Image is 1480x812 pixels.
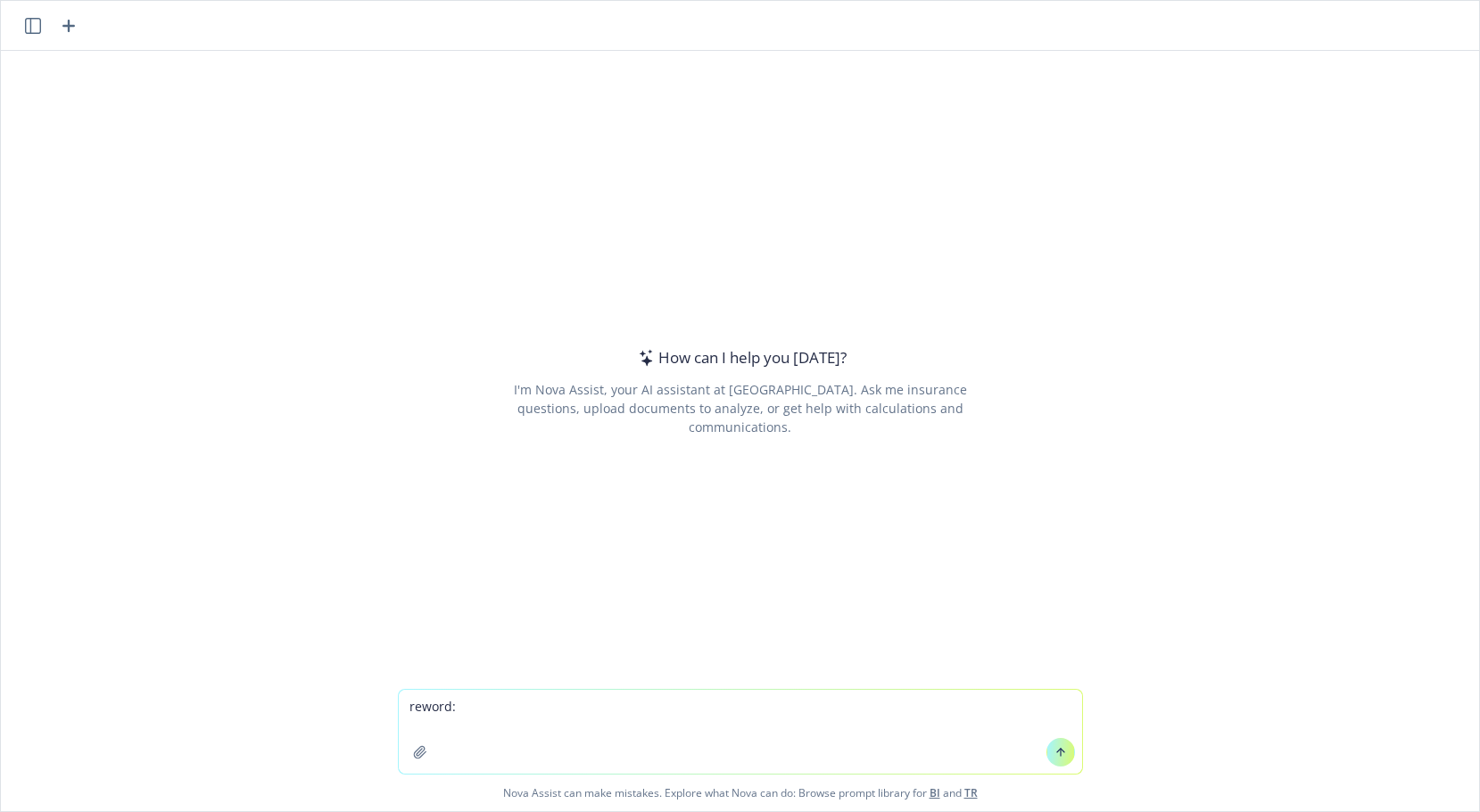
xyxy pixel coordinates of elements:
a: TR [964,785,978,800]
div: I'm Nova Assist, your AI assistant at [GEOGRAPHIC_DATA]. Ask me insurance questions, upload docum... [489,380,991,436]
textarea: reword: [399,690,1082,774]
span: Nova Assist can make mistakes. Explore what Nova can do: Browse prompt library for and [8,775,1472,811]
a: BI [930,785,940,800]
div: How can I help you [DATE]? [633,346,847,369]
